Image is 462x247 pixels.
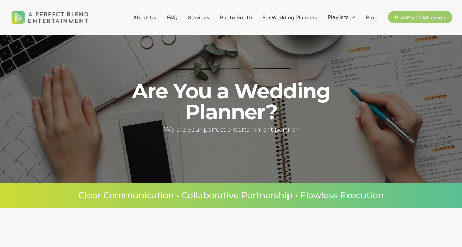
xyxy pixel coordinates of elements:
a: For Wedding Planners [262,15,317,20]
span: Playlists [328,13,349,20]
a: Services [188,15,209,20]
a: Plan My Celebration [388,15,452,20]
a: FAQ [167,15,178,20]
span: Photo Booth [220,14,252,20]
p: Clear Communication • Collaborative Partnership • Flawless Execution [21,191,441,200]
span: About Us [133,14,157,20]
span: Plan My Celebration [395,14,445,20]
a: Blog [366,15,378,20]
span: For Wedding Planners [262,14,317,20]
a: Photo Booth [220,15,252,20]
a: About Us [133,15,157,20]
span: Services [188,14,209,20]
img: A Perfect Blend Entertainment [10,5,91,30]
span: FAQ [167,14,178,20]
h1: Are You a Wedding Planner? [94,81,368,122]
h5: We are your perfect entertainment partner [94,125,368,135]
a: Playlists [328,14,356,20]
span: Blog [366,14,378,20]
